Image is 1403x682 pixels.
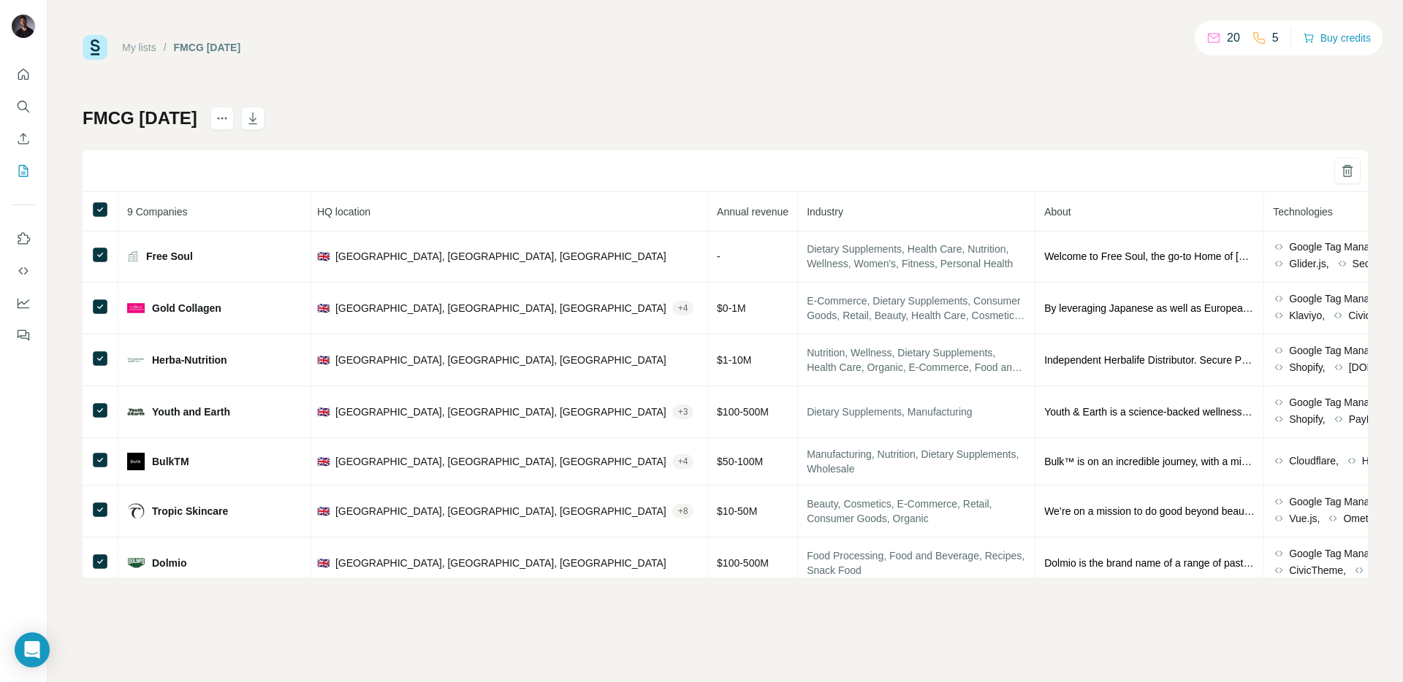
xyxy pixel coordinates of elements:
button: actions [210,107,234,130]
span: $ 0-1M [717,302,746,314]
span: Industry [807,206,843,218]
p: 20 [1227,29,1240,47]
span: [GEOGRAPHIC_DATA], [GEOGRAPHIC_DATA], [GEOGRAPHIC_DATA] [335,249,666,264]
span: Gold Collagen [152,301,221,315]
span: 🇬🇧 [317,353,330,367]
a: My lists [122,42,156,53]
span: Food Processing, Food and Beverage, Recipes, Snack Food [807,548,1026,578]
button: Enrich CSV [12,126,35,152]
span: Cloudflare, [1289,453,1339,468]
span: [GEOGRAPHIC_DATA], [GEOGRAPHIC_DATA], [GEOGRAPHIC_DATA] [335,405,666,419]
button: Buy credits [1303,28,1371,48]
span: 🇬🇧 [317,556,330,570]
span: [GEOGRAPHIC_DATA], [GEOGRAPHIC_DATA], [GEOGRAPHIC_DATA] [335,504,666,518]
span: PayPal, [1349,412,1384,426]
span: $ 50-100M [717,456,763,467]
img: Avatar [12,15,35,38]
div: + 3 [672,405,694,418]
span: Dolmio [152,556,186,570]
span: Google Tag Manager, [1289,494,1387,509]
span: Shopify, [1289,412,1326,426]
span: Nutrition, Wellness, Dietary Supplements, Health Care, Organic, E-Commerce, Food and Beverage, Al... [807,345,1026,375]
span: HSTS [1362,453,1389,468]
h1: FMCG [DATE] [83,107,197,130]
div: + 8 [672,505,694,518]
div: Open Intercom Messenger [15,632,50,667]
span: Free Soul [146,249,193,264]
span: 🇬🇧 [317,301,330,315]
span: $ 100-500M [717,406,769,418]
span: $ 10-50M [717,505,757,517]
span: Google Tag Manager, [1289,395,1387,410]
span: 🇬🇧 [317,249,330,264]
button: Dashboard [12,290,35,316]
button: Feedback [12,322,35,348]
img: company-logo [127,357,145,363]
span: HQ location [317,206,370,218]
span: BulkTM [152,454,189,469]
span: Dolmio is the brand name of a range of pasta sauces made by Mars, Incorporated. [1044,556,1255,570]
button: Search [12,93,35,120]
span: Manufacturing, Nutrition, Dietary Supplements, Wholesale [807,447,1026,476]
span: $ 100-500M [717,557,769,569]
span: Welcome to Free Soul, the go-to Home of [DEMOGRAPHIC_DATA] Wellness for women across the globe. W... [1044,249,1255,264]
div: + 4 [672,455,694,468]
span: 🇬🇧 [317,454,330,469]
span: 🇬🇧 [317,504,330,518]
span: Google Tag Manager, [1289,240,1387,254]
span: $ 1-10M [717,354,751,366]
button: Use Surfe on LinkedIn [12,226,35,252]
span: Shopify, [1289,360,1326,375]
span: Tropic Skincare [152,504,228,518]
span: Google Tag Manager, [1289,291,1387,306]
img: company-logo [127,453,145,470]
img: company-logo [127,299,145,317]
span: Vue.js, [1289,511,1320,526]
button: Quick start [12,61,35,88]
span: 🇬🇧 [317,405,330,419]
span: Dietary Supplements, Health Care, Nutrition, Wellness, Women's, Fitness, Personal Health [807,242,1026,271]
li: / [164,40,167,55]
span: [GEOGRAPHIC_DATA], [GEOGRAPHIC_DATA], [GEOGRAPHIC_DATA] [335,353,666,367]
img: company-logo [127,557,145,569]
span: Google Tag Manager, [1289,343,1387,358]
span: [GEOGRAPHIC_DATA], [GEOGRAPHIC_DATA], [GEOGRAPHIC_DATA] [335,454,666,469]
span: Ometria, [1343,511,1383,526]
span: Herba-Nutrition [152,353,227,367]
p: 5 [1272,29,1279,47]
span: - [717,250,720,262]
span: CivicTheme, [1289,563,1346,578]
img: Surfe Logo [83,35,107,60]
button: My lists [12,158,35,184]
span: Google Tag Manager, [1289,546,1387,561]
span: Beauty, Cosmetics, E-Commerce, Retail, Consumer Goods, Organic [807,497,1026,526]
span: About [1044,206,1071,218]
img: company-logo [127,403,145,421]
span: E-Commerce, Dietary Supplements, Consumer Goods, Retail, Beauty, Health Care, Cosmetics, Nutritio... [807,294,1026,323]
span: Youth & Earth is a science-backed wellness brand focused on healthy ageing and longevity. Youth &... [1044,405,1255,419]
span: [GEOGRAPHIC_DATA], [GEOGRAPHIC_DATA], [GEOGRAPHIC_DATA] [335,301,666,315]
span: Bulk™ is on an incredible journey, with a mission to become the only destination brand for active... [1044,454,1255,469]
span: 9 Companies [127,206,188,218]
span: We’re on a mission to do good beyond beauty, leading the charge with clinically tested formulas t... [1044,504,1255,518]
img: company-logo [127,503,145,520]
span: Independent Herbalife Distributor. Secure Payment & Fast Shipping. Money Back Guarantee. Trusted ... [1044,353,1255,367]
span: Glider.js, [1289,256,1328,271]
div: + 4 [672,302,694,315]
div: FMCG [DATE] [174,40,241,55]
span: Annual revenue [717,206,788,218]
span: By leveraging Japanese as well as European expertise, the goal was to create a liquid beauty supp... [1044,301,1255,315]
button: Use Surfe API [12,258,35,284]
span: [GEOGRAPHIC_DATA], [GEOGRAPHIC_DATA], [GEOGRAPHIC_DATA] [335,556,666,570]
span: Youth and Earth [152,405,230,419]
span: Dietary Supplements, Manufacturing [807,405,1026,419]
span: Technologies [1273,206,1333,218]
span: Klaviyo, [1289,308,1325,323]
